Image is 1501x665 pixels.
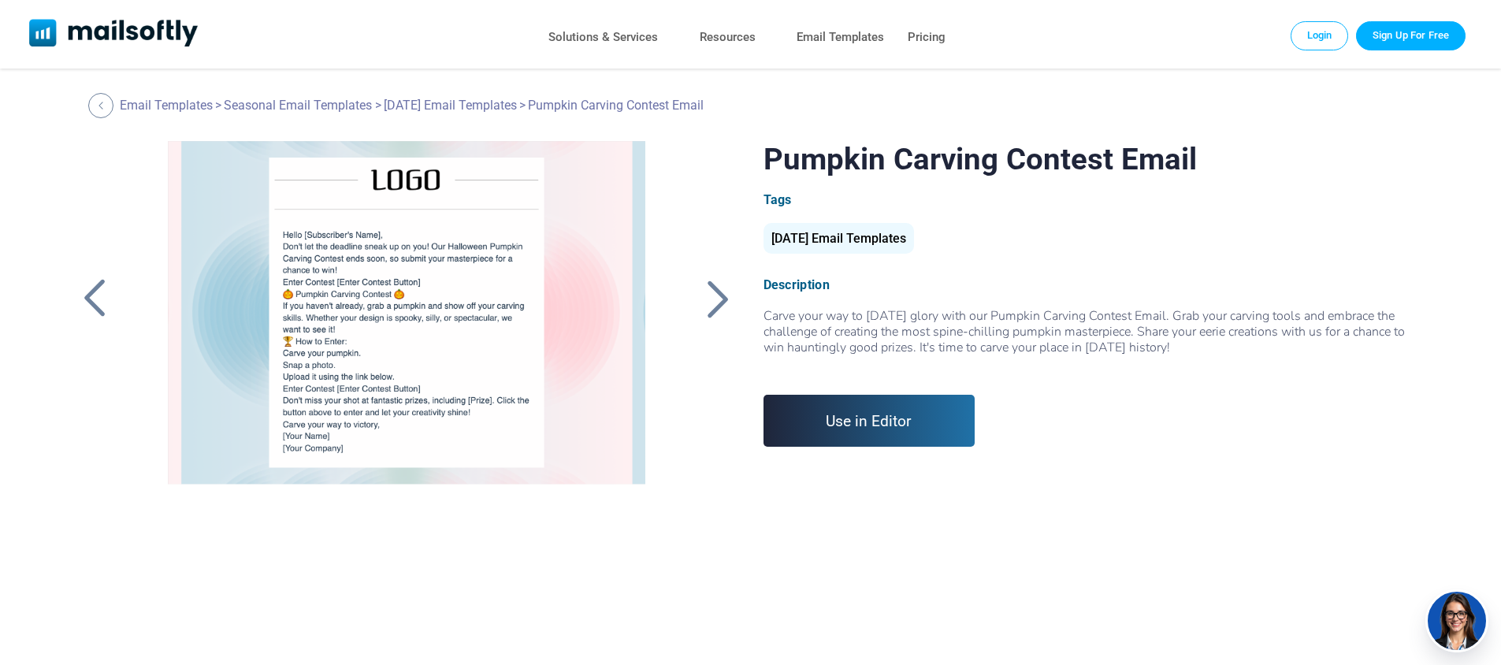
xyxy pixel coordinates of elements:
[764,277,1426,292] div: Description
[764,223,914,254] div: [DATE] Email Templates
[797,26,884,49] a: Email Templates
[764,141,1426,176] h1: Pumpkin Carving Contest Email
[764,395,975,447] a: Use in Editor
[384,98,517,113] a: [DATE] Email Templates
[1356,21,1466,50] a: Trial
[120,98,213,113] a: Email Templates
[764,192,1426,207] div: Tags
[700,26,756,49] a: Resources
[224,98,372,113] a: Seasonal Email Templates
[141,141,671,535] a: Pumpkin Carving Contest Email
[29,19,199,50] a: Mailsoftly
[548,26,658,49] a: Solutions & Services
[908,26,946,49] a: Pricing
[88,93,117,118] a: Back
[75,278,114,319] a: Back
[764,308,1426,371] div: Carve your way to [DATE] glory with our Pumpkin Carving Contest Email. Grab your carving tools an...
[699,278,738,319] a: Back
[764,237,914,244] a: [DATE] Email Templates
[1291,21,1349,50] a: Login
